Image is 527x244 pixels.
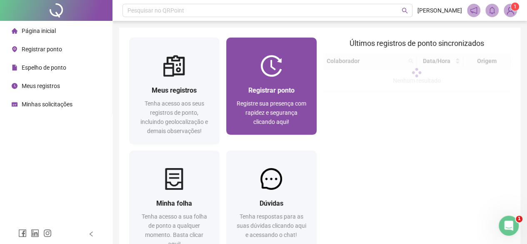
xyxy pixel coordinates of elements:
[140,100,208,134] span: Tenha acesso aos seus registros de ponto, incluindo geolocalização e demais observações!
[22,101,72,108] span: Minhas solicitações
[504,4,517,17] img: 93660
[31,229,39,237] span: linkedin
[22,64,66,71] span: Espelho de ponto
[237,213,306,238] span: Tenha respostas para as suas dúvidas clicando aqui e acessando o chat!
[12,46,17,52] span: environment
[350,39,484,48] span: Últimos registros de ponto sincronizados
[18,229,27,237] span: facebook
[402,8,408,14] span: search
[12,83,17,89] span: clock-circle
[12,28,17,34] span: home
[417,6,462,15] span: [PERSON_NAME]
[226,38,317,135] a: Registrar pontoRegistre sua presença com rapidez e segurança clicando aqui!
[22,28,56,34] span: Página inicial
[88,231,94,237] span: left
[260,199,283,207] span: Dúvidas
[22,83,60,89] span: Meus registros
[499,216,519,236] iframe: Intercom live chat
[12,65,17,70] span: file
[152,86,197,94] span: Meus registros
[488,7,496,14] span: bell
[511,3,519,11] sup: Atualize o seu contato no menu Meus Dados
[237,100,306,125] span: Registre sua presença com rapidez e segurança clicando aqui!
[514,4,517,10] span: 1
[12,101,17,107] span: schedule
[22,46,62,53] span: Registrar ponto
[248,86,295,94] span: Registrar ponto
[43,229,52,237] span: instagram
[156,199,192,207] span: Minha folha
[470,7,477,14] span: notification
[516,216,522,222] span: 1
[129,38,220,144] a: Meus registrosTenha acesso aos seus registros de ponto, incluindo geolocalização e demais observa...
